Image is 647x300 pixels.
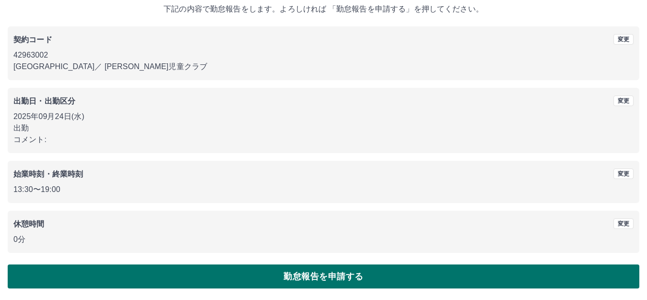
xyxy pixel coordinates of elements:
b: 契約コード [13,36,52,44]
button: 変更 [613,168,634,179]
p: 0分 [13,234,634,245]
p: 13:30 〜 19:00 [13,184,634,195]
p: 42963002 [13,49,634,61]
button: 勤怠報告を申請する [8,264,639,288]
p: 2025年09月24日(水) [13,111,634,122]
p: 出勤 [13,122,634,134]
b: 始業時刻・終業時刻 [13,170,83,178]
p: 下記の内容で勤怠報告をします。よろしければ 「勤怠報告を申請する」を押してください。 [8,3,639,15]
button: 変更 [613,34,634,45]
p: [GEOGRAPHIC_DATA] ／ [PERSON_NAME]児童クラブ [13,61,634,72]
button: 変更 [613,96,634,106]
button: 変更 [613,218,634,229]
b: 出勤日・出勤区分 [13,97,75,105]
p: コメント: [13,134,634,145]
b: 休憩時間 [13,220,45,228]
